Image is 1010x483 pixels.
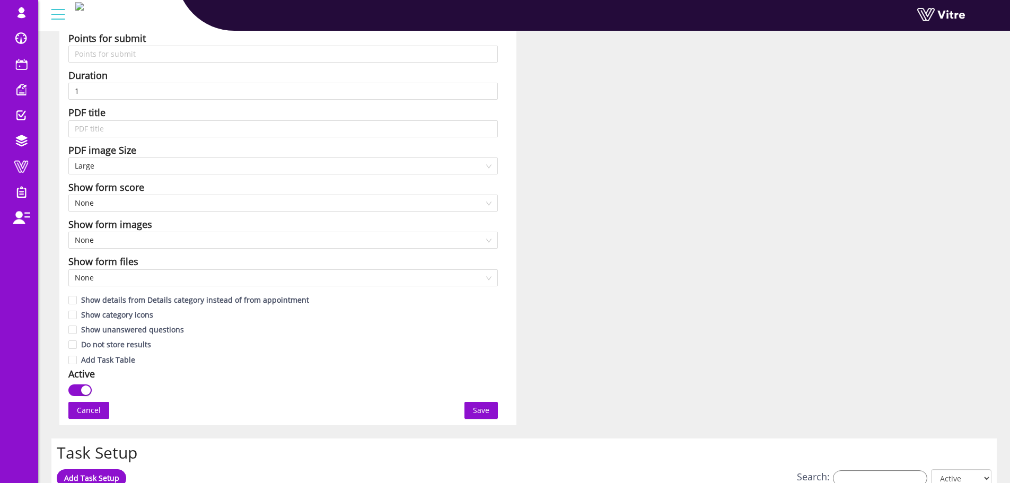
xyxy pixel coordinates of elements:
[68,402,109,419] button: Cancel
[68,31,146,46] div: Points for submit
[68,68,108,83] div: Duration
[68,46,498,63] input: Points for submit
[75,270,491,286] span: None
[68,120,498,137] input: PDF title
[68,143,136,157] div: PDF image Size
[68,105,106,120] div: PDF title
[75,158,491,174] span: Large
[64,473,119,483] span: Add Task Setup
[75,195,491,211] span: None
[68,180,144,195] div: Show form score
[77,339,155,349] span: Do not store results
[77,324,188,335] span: Show unanswered questions
[57,444,991,461] h2: Task Setup
[75,2,84,11] img: Logo-Web.png
[68,366,95,381] div: Active
[77,310,157,320] span: Show category icons
[68,217,152,232] div: Show form images
[68,83,498,100] input: Duration
[464,402,498,419] button: Save
[473,405,489,416] span: Save
[77,405,101,416] span: Cancel
[68,254,138,269] div: Show form files
[77,355,139,365] span: Add Task Table
[75,232,491,248] span: None
[77,295,313,305] span: Show details from Details category instead of from appointment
